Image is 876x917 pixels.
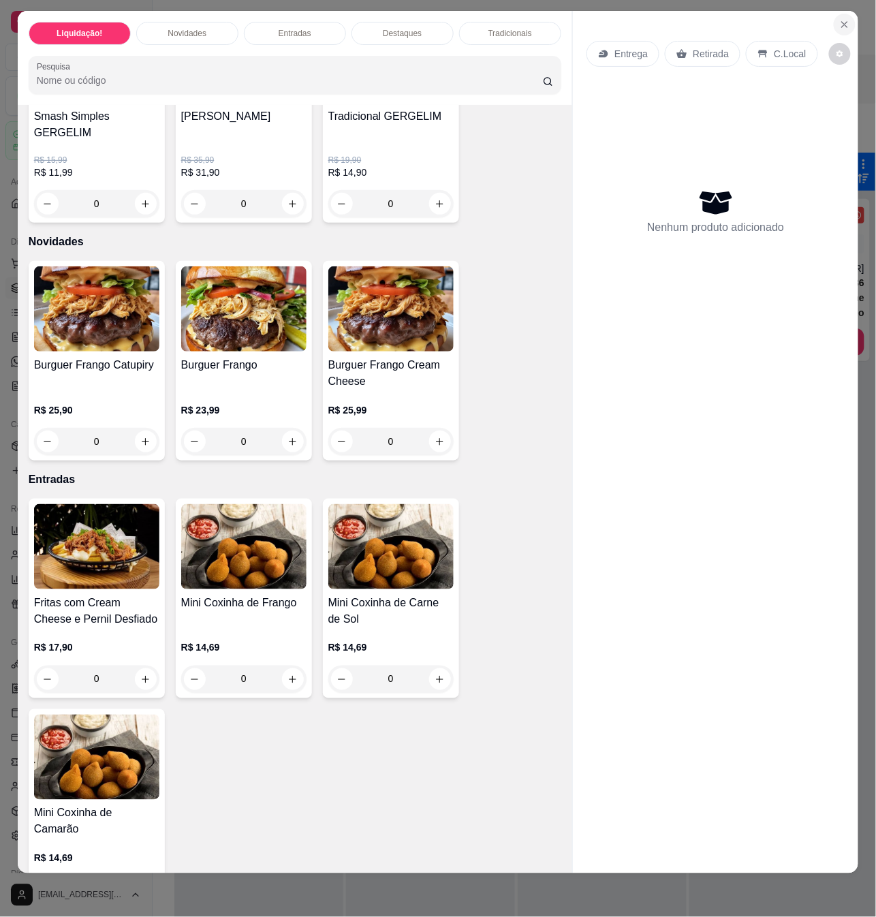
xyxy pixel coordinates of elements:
h4: Burguer Frango Catupiry [34,357,159,373]
h4: Mini Coxinha de Carne de Sol [328,595,454,627]
p: Novidades [168,28,206,39]
p: C.Local [774,47,806,61]
button: Close [834,14,856,35]
img: product-image [181,504,307,589]
p: Destaques [383,28,422,39]
h4: Fritas com Cream Cheese e Pernil Desfiado [34,595,159,627]
button: decrease-product-quantity [184,668,206,690]
p: R$ 17,90 [34,641,159,655]
p: R$ 23,99 [181,403,307,417]
label: Pesquisa [37,61,75,72]
p: Retirada [693,47,729,61]
img: product-image [328,504,454,589]
p: R$ 19,90 [328,155,454,166]
img: product-image [34,504,159,589]
img: product-image [34,715,159,800]
p: R$ 14,69 [34,852,159,865]
h4: [PERSON_NAME] [181,108,307,125]
p: R$ 35,90 [181,155,307,166]
p: R$ 31,90 [181,166,307,179]
p: Novidades [29,234,562,250]
p: R$ 11,99 [34,166,159,179]
p: R$ 14,69 [328,641,454,655]
h4: Burguer Frango [181,357,307,373]
button: decrease-product-quantity [829,43,851,65]
p: Liquidação! [57,28,102,39]
p: Entrega [614,47,648,61]
p: R$ 15,99 [34,155,159,166]
p: Entradas [29,471,562,488]
p: Nenhum produto adicionado [647,219,784,236]
img: product-image [34,266,159,352]
button: decrease-product-quantity [331,668,353,690]
h4: Mini Coxinha de Camarão [34,805,159,838]
h4: Tradicional GERGELIM [328,108,454,125]
h4: Burguer Frango Cream Cheese [328,357,454,390]
input: Pesquisa [37,74,543,87]
p: R$ 25,90 [34,403,159,417]
p: R$ 25,99 [328,403,454,417]
p: R$ 14,69 [181,641,307,655]
button: increase-product-quantity [429,668,451,690]
img: product-image [181,266,307,352]
button: decrease-product-quantity [37,668,59,690]
button: increase-product-quantity [282,668,304,690]
p: R$ 14,90 [328,166,454,179]
p: Tradicionais [488,28,532,39]
img: product-image [328,266,454,352]
p: Entradas [279,28,311,39]
button: increase-product-quantity [135,668,157,690]
h4: Smash Simples GERGELIM [34,108,159,141]
h4: Mini Coxinha de Frango [181,595,307,611]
